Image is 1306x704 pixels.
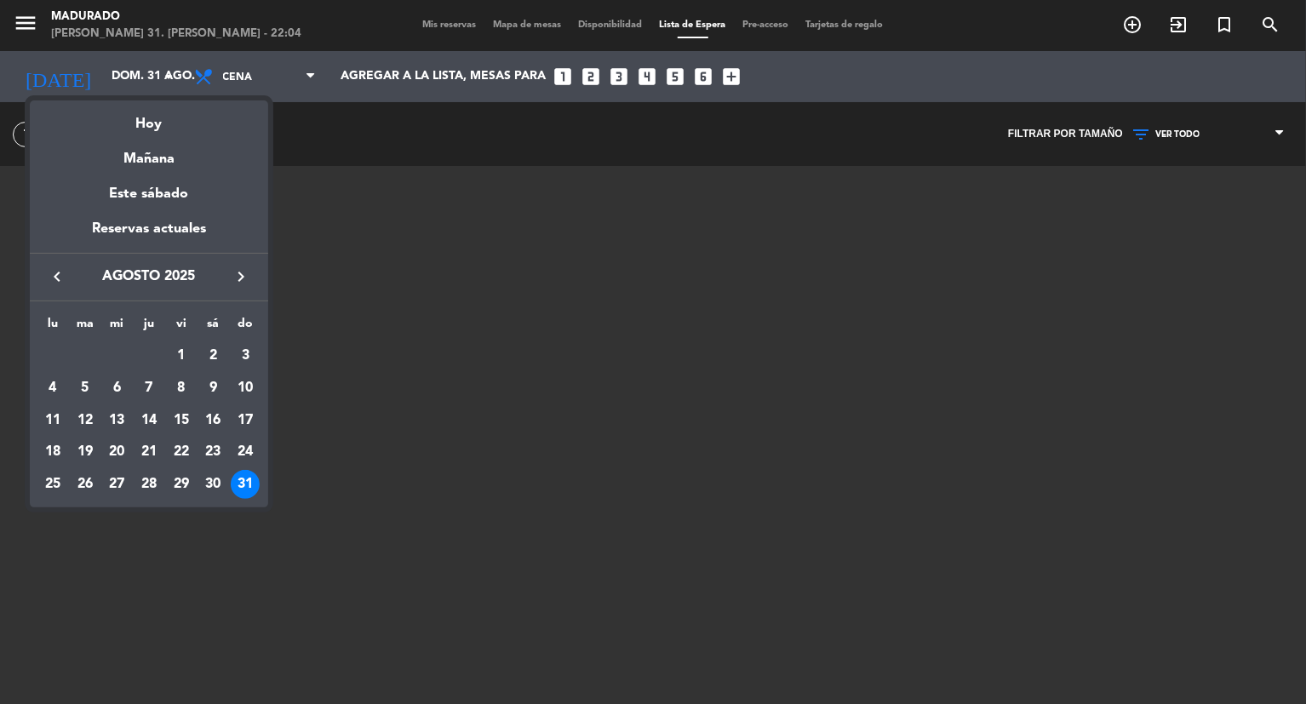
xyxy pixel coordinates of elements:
[135,438,163,466] div: 21
[69,404,101,437] td: 12 de agosto de 2025
[198,340,230,372] td: 2 de agosto de 2025
[167,470,196,499] div: 29
[100,314,133,341] th: miércoles
[38,470,67,499] div: 25
[231,406,260,435] div: 17
[71,470,100,499] div: 26
[231,438,260,466] div: 24
[135,470,163,499] div: 28
[167,341,196,370] div: 1
[135,406,163,435] div: 14
[198,341,227,370] div: 2
[30,135,268,170] div: Mañana
[102,374,131,403] div: 6
[198,436,230,468] td: 23 de agosto de 2025
[30,170,268,218] div: Este sábado
[231,374,260,403] div: 10
[229,372,261,404] td: 10 de agosto de 2025
[198,314,230,341] th: sábado
[133,404,165,437] td: 14 de agosto de 2025
[37,372,69,404] td: 4 de agosto de 2025
[102,438,131,466] div: 20
[229,404,261,437] td: 17 de agosto de 2025
[165,468,198,501] td: 29 de agosto de 2025
[71,374,100,403] div: 5
[198,404,230,437] td: 16 de agosto de 2025
[100,436,133,468] td: 20 de agosto de 2025
[71,438,100,466] div: 19
[198,372,230,404] td: 9 de agosto de 2025
[38,438,67,466] div: 18
[30,218,268,253] div: Reservas actuales
[133,468,165,501] td: 28 de agosto de 2025
[71,406,100,435] div: 12
[47,266,67,287] i: keyboard_arrow_left
[167,374,196,403] div: 8
[37,314,69,341] th: lunes
[30,100,268,135] div: Hoy
[42,266,72,288] button: keyboard_arrow_left
[72,266,226,288] span: agosto 2025
[102,406,131,435] div: 13
[165,340,198,372] td: 1 de agosto de 2025
[100,468,133,501] td: 27 de agosto de 2025
[100,372,133,404] td: 6 de agosto de 2025
[102,470,131,499] div: 27
[37,404,69,437] td: 11 de agosto de 2025
[231,266,251,287] i: keyboard_arrow_right
[133,436,165,468] td: 21 de agosto de 2025
[69,314,101,341] th: martes
[69,372,101,404] td: 5 de agosto de 2025
[198,470,227,499] div: 30
[229,436,261,468] td: 24 de agosto de 2025
[229,468,261,501] td: 31 de agosto de 2025
[226,266,256,288] button: keyboard_arrow_right
[231,470,260,499] div: 31
[38,406,67,435] div: 11
[198,406,227,435] div: 16
[100,404,133,437] td: 13 de agosto de 2025
[165,404,198,437] td: 15 de agosto de 2025
[37,436,69,468] td: 18 de agosto de 2025
[133,372,165,404] td: 7 de agosto de 2025
[135,374,163,403] div: 7
[165,436,198,468] td: 22 de agosto de 2025
[229,340,261,372] td: 3 de agosto de 2025
[165,314,198,341] th: viernes
[37,340,165,372] td: AGO.
[231,341,260,370] div: 3
[69,436,101,468] td: 19 de agosto de 2025
[229,314,261,341] th: domingo
[198,468,230,501] td: 30 de agosto de 2025
[198,374,227,403] div: 9
[167,406,196,435] div: 15
[37,468,69,501] td: 25 de agosto de 2025
[167,438,196,466] div: 22
[165,372,198,404] td: 8 de agosto de 2025
[69,468,101,501] td: 26 de agosto de 2025
[133,314,165,341] th: jueves
[198,438,227,466] div: 23
[38,374,67,403] div: 4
